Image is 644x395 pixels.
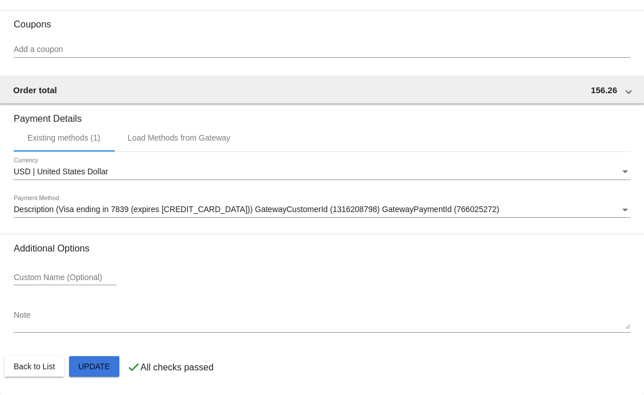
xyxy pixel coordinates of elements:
[69,356,119,377] button: Update
[140,362,214,373] p: All checks passed
[5,356,64,377] button: Back to List
[14,45,630,54] input: Add a coupon
[14,205,630,214] mat-select: Payment Method
[14,362,55,371] span: Back to List
[14,205,500,214] span: Description (Visa ending in 7839 (expires [CREDIT_CARD_DATA])) GatewayCustomerId (1316208798) Gat...
[14,10,630,30] h3: Coupons
[78,362,110,371] span: Update
[14,273,116,282] input: Custom Name (Optional)
[14,167,630,177] mat-select: Currency
[14,167,108,176] span: USD | United States Dollar
[591,85,617,95] span: 156.26
[128,133,231,142] div: Load Methods from Gateway
[13,85,57,95] span: Order total
[14,105,630,124] h3: Payment Details
[127,360,140,374] mat-icon: check
[27,133,100,142] div: Existing methods (1)
[14,243,630,254] h3: Additional Options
